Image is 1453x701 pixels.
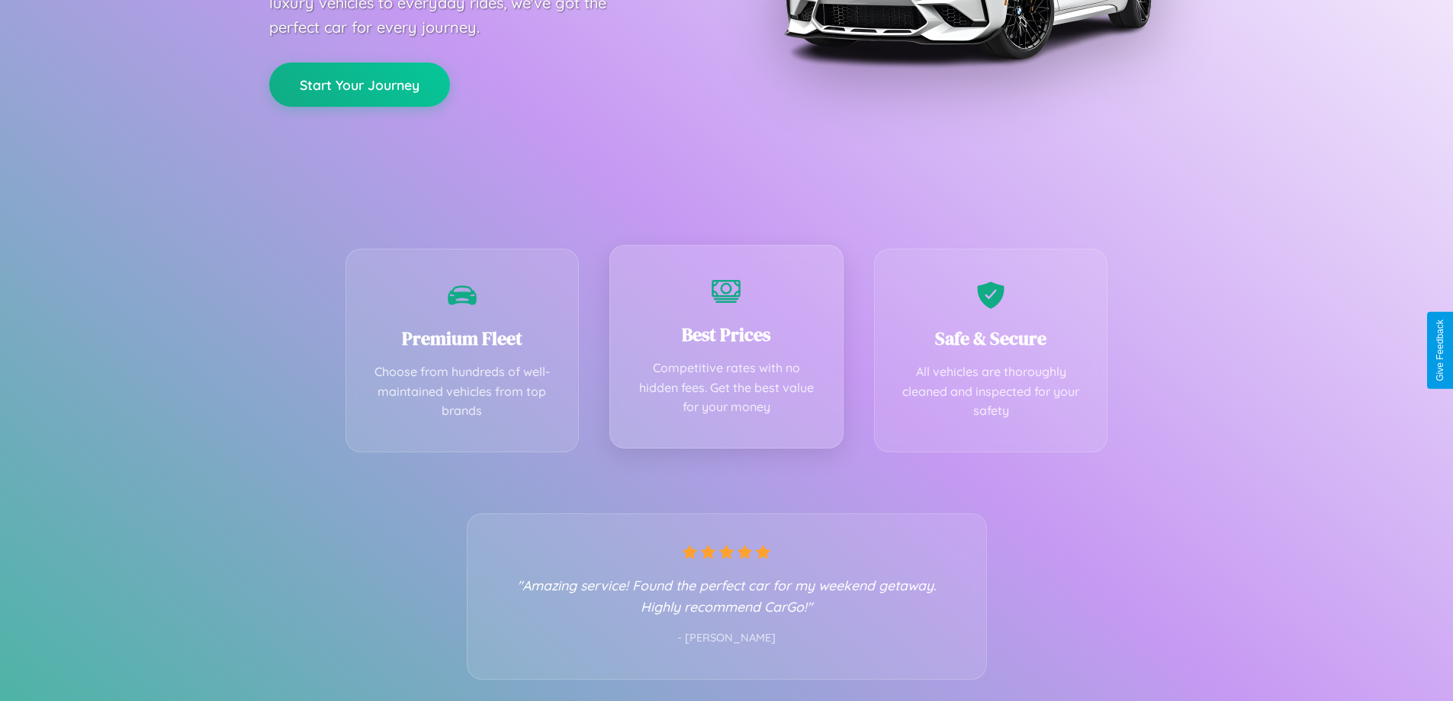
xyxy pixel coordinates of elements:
p: - [PERSON_NAME] [498,629,956,648]
p: All vehicles are thoroughly cleaned and inspected for your safety [898,362,1085,421]
h3: Safe & Secure [898,326,1085,351]
h3: Best Prices [633,322,820,347]
h3: Premium Fleet [369,326,556,351]
button: Start Your Journey [269,63,450,107]
p: "Amazing service! Found the perfect car for my weekend getaway. Highly recommend CarGo!" [498,574,956,617]
p: Competitive rates with no hidden fees. Get the best value for your money [633,359,820,417]
p: Choose from hundreds of well-maintained vehicles from top brands [369,362,556,421]
div: Give Feedback [1435,320,1445,381]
